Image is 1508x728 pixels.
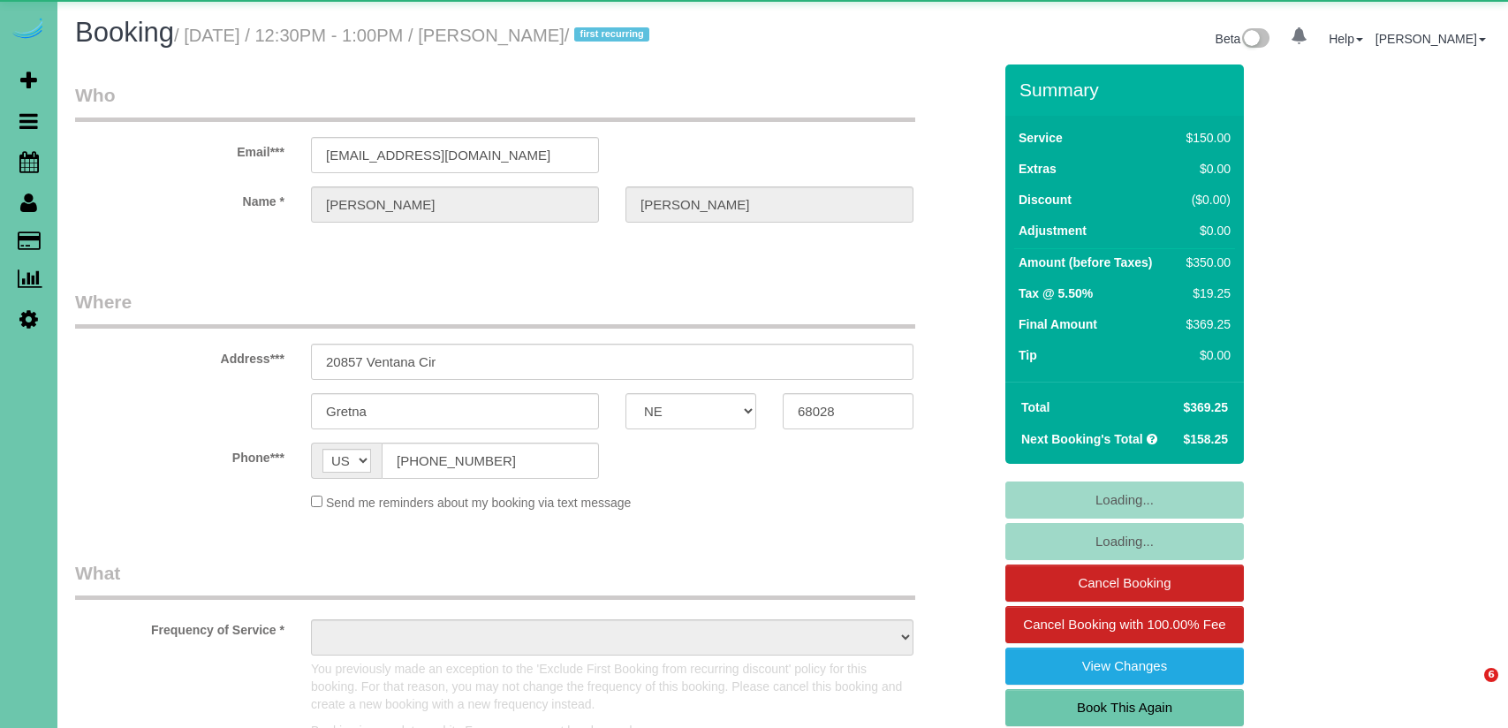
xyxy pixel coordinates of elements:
div: $19.25 [1179,284,1231,302]
div: $350.00 [1179,254,1231,271]
strong: Next Booking's Total [1021,432,1143,446]
legend: Where [75,289,915,329]
iframe: Intercom live chat [1448,668,1490,710]
img: Automaid Logo [11,18,46,42]
p: You previously made an exception to the 'Exclude First Booking from recurring discount' policy fo... [311,660,913,713]
span: Booking [75,17,174,48]
span: $158.25 [1183,432,1228,446]
a: View Changes [1005,648,1244,685]
div: $150.00 [1179,129,1231,147]
label: Extras [1019,160,1057,178]
span: / [565,26,655,45]
a: Help [1329,32,1363,46]
span: $369.25 [1183,400,1228,414]
span: Cancel Booking with 100.00% Fee [1023,617,1225,632]
strong: Total [1021,400,1050,414]
a: [PERSON_NAME] [1375,32,1486,46]
legend: What [75,560,915,600]
div: $0.00 [1179,346,1231,364]
a: Cancel Booking with 100.00% Fee [1005,606,1244,643]
h3: Summary [1019,80,1235,100]
span: 6 [1484,668,1498,682]
span: Send me reminders about my booking via text message [326,496,632,510]
label: Tip [1019,346,1037,364]
label: Amount (before Taxes) [1019,254,1152,271]
span: first recurring [574,27,649,42]
label: Adjustment [1019,222,1087,239]
label: Tax @ 5.50% [1019,284,1093,302]
label: Name * [62,186,298,210]
div: ($0.00) [1179,191,1231,209]
div: $0.00 [1179,160,1231,178]
a: Beta [1216,32,1270,46]
a: Cancel Booking [1005,565,1244,602]
label: Service [1019,129,1063,147]
img: New interface [1240,28,1269,51]
label: Frequency of Service * [62,615,298,639]
a: Book This Again [1005,689,1244,726]
div: $0.00 [1179,222,1231,239]
div: $369.25 [1179,315,1231,333]
legend: Who [75,82,915,122]
small: / [DATE] / 12:30PM - 1:00PM / [PERSON_NAME] [174,26,655,45]
label: Discount [1019,191,1072,209]
label: Final Amount [1019,315,1097,333]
